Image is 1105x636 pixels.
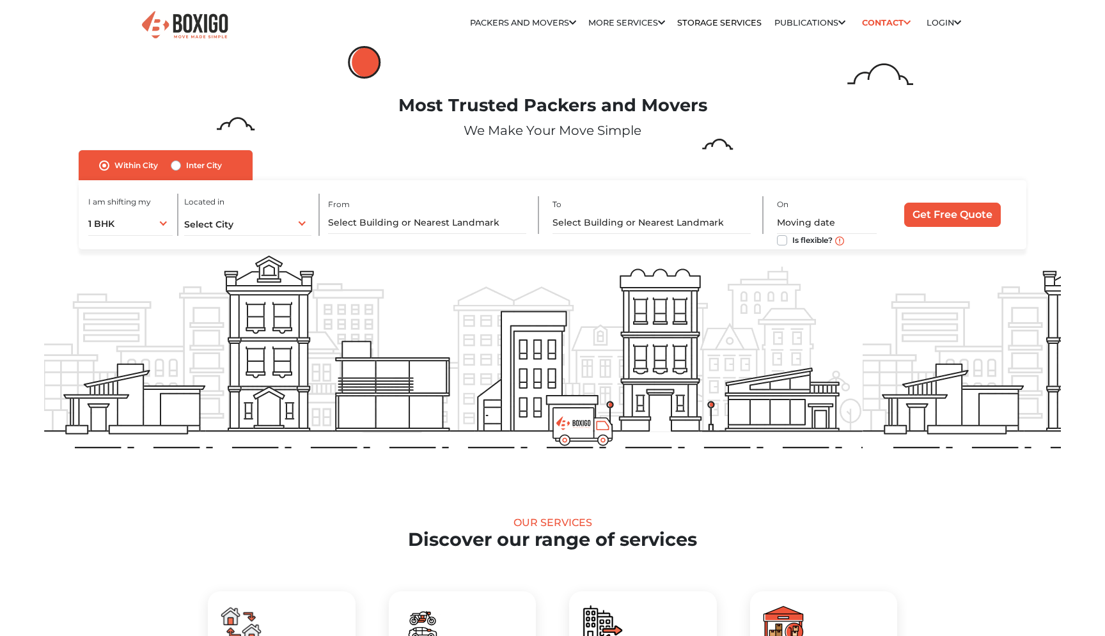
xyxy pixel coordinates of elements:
a: Contact [858,13,914,33]
h1: Most Trusted Packers and Movers [44,95,1061,116]
label: From [328,199,350,210]
a: Publications [774,18,845,27]
span: Select City [184,219,233,230]
img: move_date_info [835,237,844,245]
a: Storage Services [677,18,762,27]
label: Is flexible? [792,233,833,246]
label: Inter City [186,158,222,173]
img: Boxigo [140,10,230,41]
img: boxigo_prackers_and_movers_truck [552,407,613,446]
div: Our Services [44,516,1061,529]
label: Located in [184,196,224,208]
label: I am shifting my [88,196,151,208]
input: Get Free Quote [904,203,1001,227]
input: Moving date [777,212,877,234]
input: Select Building or Nearest Landmark [552,212,751,234]
a: More services [588,18,665,27]
h2: Discover our range of services [44,529,1061,551]
span: 1 BHK [88,218,114,229]
a: Login [927,18,961,27]
label: To [552,199,561,210]
label: On [777,199,788,210]
p: We Make Your Move Simple [44,121,1061,140]
label: Within City [114,158,158,173]
input: Select Building or Nearest Landmark [328,212,526,234]
a: Packers and Movers [470,18,576,27]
